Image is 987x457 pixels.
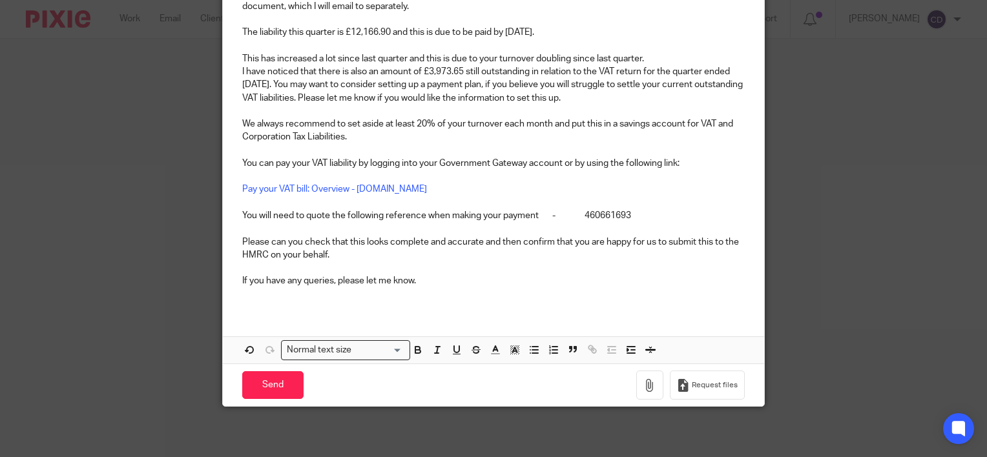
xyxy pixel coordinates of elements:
a: Pay your VAT bill: Overview - [DOMAIN_NAME] [242,185,427,194]
div: Search for option [281,340,410,360]
input: Send [242,371,304,399]
p: I have noticed that there is also an amount of £3,973.65 still outstanding in relation to the VAT... [242,65,745,105]
p: The liability this quarter is £12,166.90 and this is due to be paid by [DATE]. [242,26,745,39]
input: Search for option [356,343,402,357]
p: You will need to quote the following reference when making your payment - 460661693 [242,209,745,222]
p: This has increased a lot since last quarter and this is due to your turnover doubling since last ... [242,52,745,65]
p: If you have any queries, please let me know. [242,274,745,287]
button: Request files [670,371,745,400]
p: Please can you check that this looks complete and accurate and then confirm that you are happy fo... [242,236,745,262]
p: You can pay your VAT liability by logging into your Government Gateway account or by using the fo... [242,157,745,170]
span: Normal text size [284,343,355,357]
span: Request files [692,380,738,391]
p: We always recommend to set aside at least 20% of your turnover each month and put this in a savin... [242,117,745,144]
